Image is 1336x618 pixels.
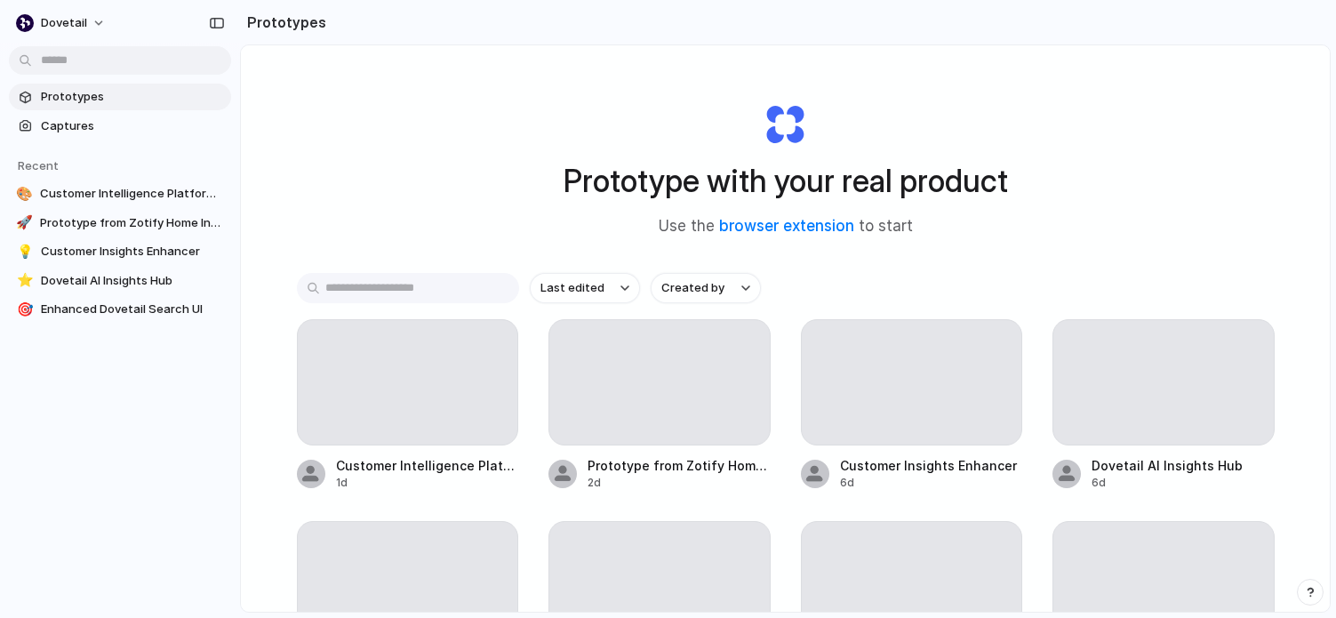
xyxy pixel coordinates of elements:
a: 🎨Customer Intelligence Platform Homepage [9,181,231,207]
a: Prototype from Zotify Home Insights2d [548,319,771,491]
div: 2d [588,475,771,491]
div: ⭐ [16,272,34,290]
span: dovetail [41,14,87,32]
span: Captures [41,117,224,135]
span: Recent [18,158,59,173]
a: browser extension [719,217,854,235]
button: Last edited [530,273,640,303]
div: 🎯 [16,301,34,318]
a: Captures [9,113,231,140]
span: Created by [661,279,724,297]
div: 1d [336,475,519,491]
a: Customer Insights Enhancer6d [801,319,1023,491]
span: Last edited [540,279,604,297]
div: 6d [1092,475,1275,491]
span: Customer Insights Enhancer [840,456,1023,475]
span: Prototype from Zotify Home Insights [588,456,771,475]
span: Dovetail AI Insights Hub [41,272,224,290]
a: 🚀Prototype from Zotify Home Insights [9,210,231,237]
button: Created by [651,273,761,303]
div: 🚀 [16,214,33,232]
a: 🎯Enhanced Dovetail Search UI [9,296,231,323]
div: 💡 [16,243,34,261]
span: Use the to start [659,215,913,238]
span: Customer Intelligence Platform Homepage [40,185,224,203]
button: dovetail [9,9,115,37]
span: Dovetail AI Insights Hub [1092,456,1275,475]
h2: Prototypes [240,12,326,33]
span: Customer Intelligence Platform Homepage [336,456,519,475]
a: 💡Customer Insights Enhancer [9,238,231,265]
a: Dovetail AI Insights Hub6d [1052,319,1275,491]
div: 6d [840,475,1023,491]
span: Enhanced Dovetail Search UI [41,301,224,318]
div: 🎨 [16,185,33,203]
span: Prototype from Zotify Home Insights [40,214,224,232]
h1: Prototype with your real product [564,157,1008,205]
span: Customer Insights Enhancer [41,243,224,261]
a: ⭐Dovetail AI Insights Hub [9,268,231,294]
a: Prototypes [9,84,231,110]
span: Prototypes [41,88,224,106]
a: Customer Intelligence Platform Homepage1d [297,319,519,491]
